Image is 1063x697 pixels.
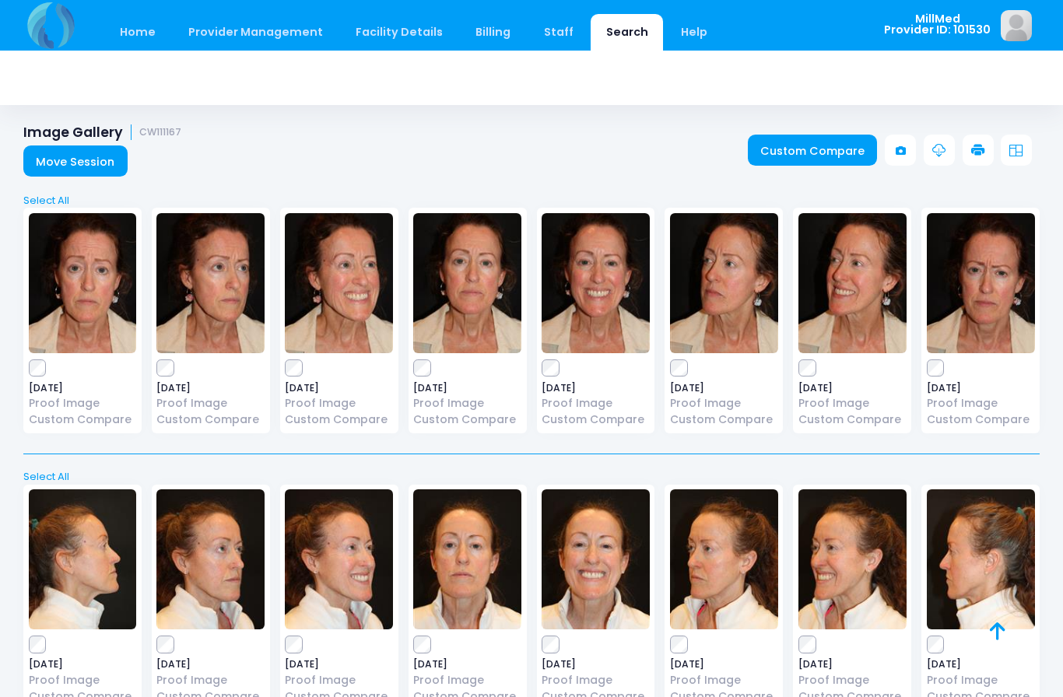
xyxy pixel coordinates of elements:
img: image [29,489,137,629]
a: Custom Compare [748,135,878,166]
a: Proof Image [413,395,521,412]
img: image [1001,10,1032,41]
span: [DATE] [927,660,1035,669]
span: [DATE] [156,384,265,393]
a: Custom Compare [670,412,778,428]
span: [DATE] [670,384,778,393]
a: Proof Image [927,672,1035,688]
span: [DATE] [29,660,137,669]
a: Custom Compare [413,412,521,428]
a: Move Session [23,145,128,177]
img: image [413,213,521,353]
span: [DATE] [285,384,393,393]
a: Custom Compare [285,412,393,428]
a: Proof Image [542,672,650,688]
a: Proof Image [670,395,778,412]
span: [DATE] [927,384,1035,393]
a: Facility Details [341,14,458,51]
span: [DATE] [413,660,521,669]
img: image [542,489,650,629]
a: Select All [19,193,1045,208]
span: [DATE] [29,384,137,393]
img: image [670,489,778,629]
a: Search [591,14,663,51]
span: [DATE] [798,384,907,393]
span: [DATE] [670,660,778,669]
a: Select All [19,469,1045,485]
a: Proof Image [413,672,521,688]
img: image [542,213,650,353]
img: image [285,489,393,629]
h1: Image Gallery [23,124,181,141]
img: image [413,489,521,629]
a: Proof Image [798,395,907,412]
a: Proof Image [927,395,1035,412]
a: Staff [528,14,588,51]
span: [DATE] [156,660,265,669]
img: image [156,489,265,629]
a: Proof Image [285,672,393,688]
a: Help [666,14,723,51]
img: image [156,213,265,353]
a: Home [104,14,170,51]
a: Proof Image [670,672,778,688]
a: Proof Image [285,395,393,412]
img: image [798,213,907,353]
img: image [670,213,778,353]
span: [DATE] [542,660,650,669]
img: image [927,489,1035,629]
a: Proof Image [542,395,650,412]
a: Proof Image [798,672,907,688]
a: Proof Image [156,672,265,688]
a: Custom Compare [156,412,265,428]
a: Custom Compare [542,412,650,428]
img: image [798,489,907,629]
span: [DATE] [542,384,650,393]
a: Billing [461,14,526,51]
span: MillMed Provider ID: 101530 [884,13,991,36]
img: image [29,213,137,353]
a: Proof Image [29,672,137,688]
a: Proof Image [156,395,265,412]
img: image [285,213,393,353]
img: image [927,213,1035,353]
a: Custom Compare [927,412,1035,428]
a: Provider Management [173,14,338,51]
span: [DATE] [798,660,907,669]
span: [DATE] [413,384,521,393]
a: Proof Image [29,395,137,412]
small: CW111167 [139,127,181,138]
a: Custom Compare [798,412,907,428]
span: [DATE] [285,660,393,669]
a: Custom Compare [29,412,137,428]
